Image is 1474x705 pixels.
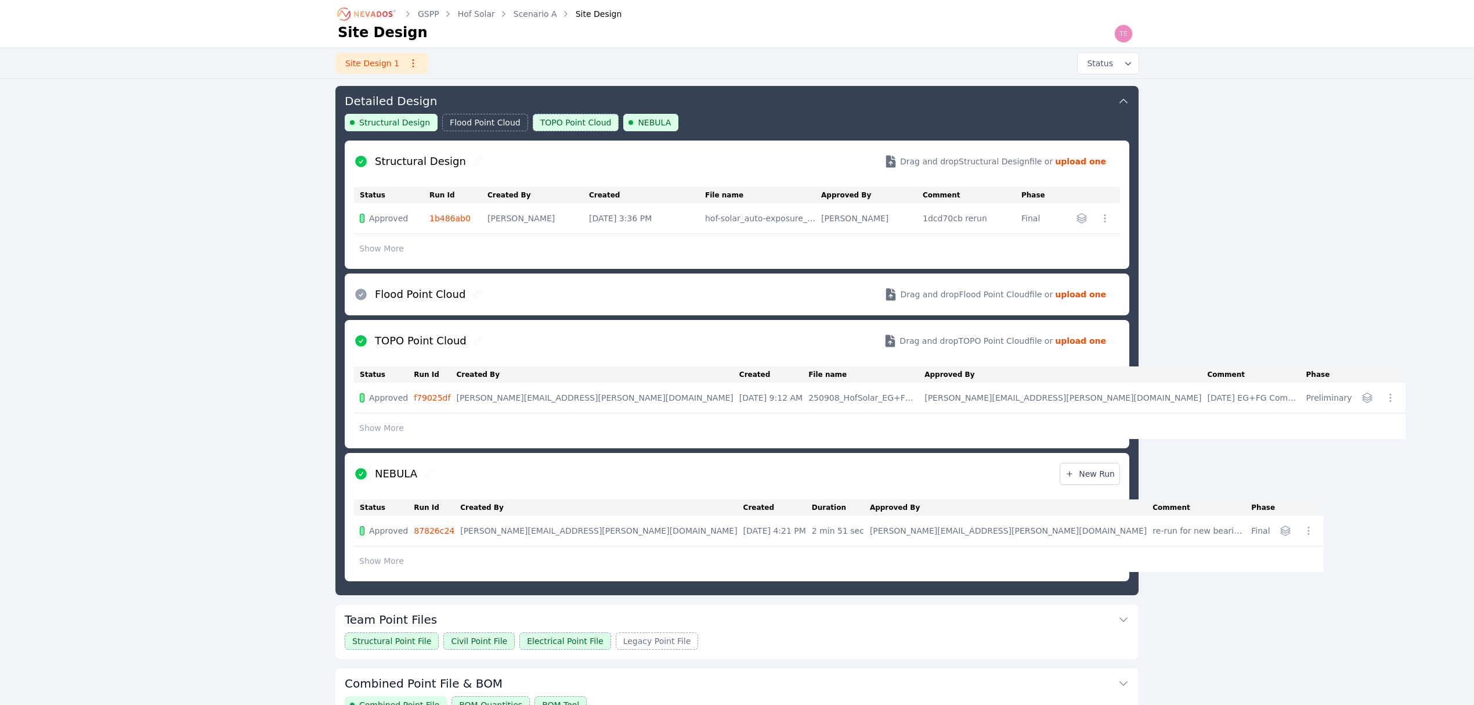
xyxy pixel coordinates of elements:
td: [PERSON_NAME][EMAIL_ADDRESS][PERSON_NAME][DOMAIN_NAME] [460,516,743,546]
button: Show More [354,238,409,260]
th: Run Id [414,499,460,516]
h2: Flood Point Cloud [375,286,465,303]
span: Drag and drop Structural Design file or [900,156,1053,167]
button: Drag and dropFlood Point Cloudfile or upload one [870,278,1120,311]
span: Legacy Point File [623,635,691,647]
h3: Team Point Files [345,612,437,628]
td: [DATE] 4:21 PM [743,516,812,546]
th: Approved By [924,366,1207,383]
th: Duration [812,499,870,516]
th: Created [589,187,705,203]
div: Team Point FilesStructural Point FileCivil Point FileElectrical Point FileLegacy Point File [335,605,1139,659]
th: Created By [456,366,739,383]
div: Preliminary [1306,392,1352,404]
span: New Run [1065,468,1115,480]
span: Approved [369,213,408,224]
a: Site Design 1 [335,53,428,74]
button: Status [1078,53,1139,74]
span: Approved [369,525,408,537]
th: Run Id [429,187,487,203]
strong: upload one [1055,335,1106,347]
h3: Combined Point File & BOM [345,675,503,692]
button: Drag and dropTOPO Point Cloudfile or upload one [869,325,1120,357]
a: New Run [1060,463,1120,485]
div: hof-solar_auto-exposure_design-file_a046fcee.csv [705,213,815,224]
div: 250908_HofSolar_EG+FG Surface.csv [808,392,919,404]
th: Comment [923,187,1021,203]
div: 2 min 51 sec [812,525,864,537]
span: Civil Point File [451,635,507,647]
th: Created [743,499,812,516]
nav: Breadcrumb [338,5,622,23]
h2: Structural Design [375,153,466,170]
img: Ted Elliott [1114,24,1133,43]
th: File name [808,366,924,383]
a: f79025df [414,393,450,402]
th: Created [739,366,808,383]
span: Drag and drop Flood Point Cloud file or [900,289,1053,300]
td: [PERSON_NAME] [487,203,589,234]
button: Combined Point File & BOM [345,668,1129,696]
h1: Site Design [338,23,428,42]
th: Phase [1251,499,1276,516]
span: Electrical Point File [527,635,603,647]
th: Created By [487,187,589,203]
th: Comment [1208,366,1306,383]
span: Flood Point Cloud [450,117,521,128]
a: Hof Solar [458,8,495,20]
td: [PERSON_NAME][EMAIL_ADDRESS][PERSON_NAME][DOMAIN_NAME] [456,383,739,413]
th: Approved By [870,499,1153,516]
th: Created By [460,499,743,516]
td: [DATE] 9:12 AM [739,383,808,413]
th: Phase [1306,366,1358,383]
div: [DATE] EG+FG Composite [1208,392,1300,404]
td: [PERSON_NAME] [821,203,923,234]
th: Status [354,499,414,516]
h2: NEBULA [375,466,417,482]
span: Structural Design [359,117,430,128]
h3: Detailed Design [345,93,437,109]
span: Approved [369,392,408,404]
button: Drag and dropStructural Designfile or upload one [870,145,1120,178]
div: Site Design [559,8,622,20]
strong: upload one [1055,289,1106,300]
div: Final [1021,213,1049,224]
strong: upload one [1055,156,1106,167]
button: Show More [354,417,409,439]
th: Comment [1153,499,1251,516]
span: NEBULA [638,117,671,128]
div: 1dcd70cb rerun [923,213,1016,224]
a: 87826c24 [414,526,454,535]
th: Status [354,366,414,383]
td: [PERSON_NAME][EMAIL_ADDRESS][PERSON_NAME][DOMAIN_NAME] [870,516,1153,546]
th: Run Id [414,366,456,383]
div: re-run for new bearings file [1153,525,1245,537]
button: Show More [354,550,409,572]
button: Team Point Files [345,605,1129,632]
a: 1b486ab0 [429,214,471,223]
button: Detailed Design [345,86,1129,114]
a: GSPP [418,8,439,20]
th: Approved By [821,187,923,203]
span: TOPO Point Cloud [540,117,612,128]
td: [DATE] 3:36 PM [589,203,705,234]
th: Status [354,187,429,203]
span: Structural Point File [352,635,431,647]
h2: TOPO Point Cloud [375,333,467,349]
th: File name [705,187,821,203]
th: Phase [1021,187,1055,203]
div: Detailed DesignStructural DesignFlood Point CloudTOPO Point CloudNEBULAStructural DesignDrag and ... [335,86,1139,595]
td: [PERSON_NAME][EMAIL_ADDRESS][PERSON_NAME][DOMAIN_NAME] [924,383,1207,413]
span: Drag and drop TOPO Point Cloud file or [899,335,1053,347]
a: Scenario A [514,8,557,20]
span: Status [1082,57,1113,69]
div: Final [1251,525,1270,537]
